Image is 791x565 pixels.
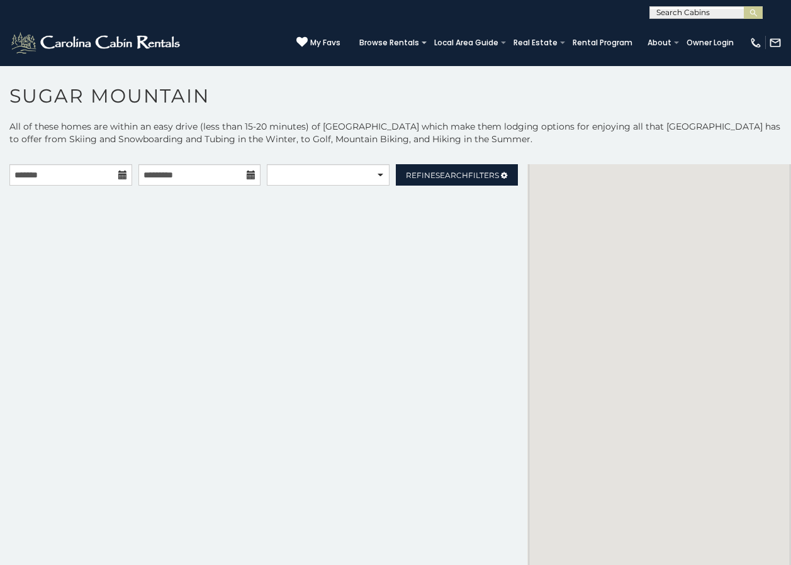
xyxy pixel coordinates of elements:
span: My Favs [310,37,340,48]
a: About [641,34,678,52]
a: RefineSearchFilters [396,164,519,186]
a: Real Estate [507,34,564,52]
a: My Favs [296,36,340,49]
img: White-1-2.png [9,30,184,55]
a: Local Area Guide [428,34,505,52]
img: mail-regular-white.png [769,36,782,49]
span: Search [435,171,468,180]
a: Owner Login [680,34,740,52]
a: Rental Program [566,34,639,52]
a: Browse Rentals [353,34,425,52]
img: phone-regular-white.png [749,36,762,49]
span: Refine Filters [406,171,499,180]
